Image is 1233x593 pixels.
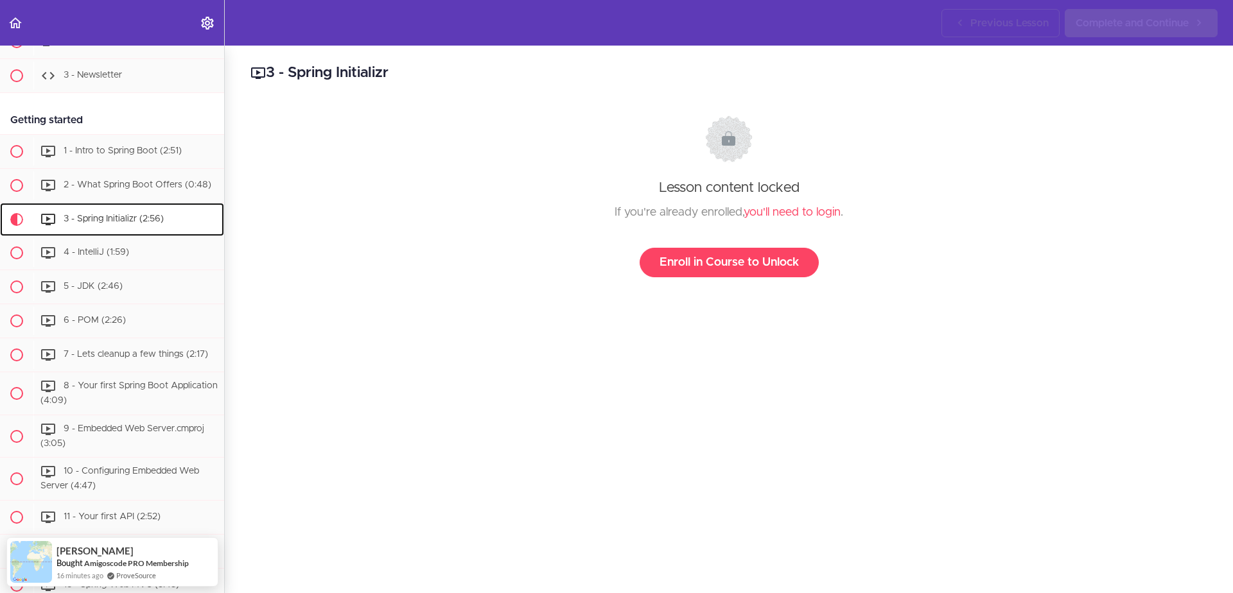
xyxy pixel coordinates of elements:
[64,282,123,291] span: 5 - JDK (2:46)
[40,467,199,491] span: 10 - Configuring Embedded Web Server (4:47)
[40,381,218,405] span: 8 - Your first Spring Boot Application (4:09)
[57,546,134,556] span: [PERSON_NAME]
[1065,9,1218,37] a: Complete and Continue
[10,541,52,583] img: provesource social proof notification image
[970,15,1049,31] span: Previous Lesson
[64,146,182,155] span: 1 - Intro to Spring Boot (2:51)
[64,316,126,325] span: 6 - POM (2:26)
[250,62,1207,84] h2: 3 - Spring Initializr
[744,207,841,218] a: you'll need to login
[8,15,23,31] svg: Back to course curriculum
[64,350,208,359] span: 7 - Lets cleanup a few things (2:17)
[116,571,156,580] a: ProveSource
[64,214,164,223] span: 3 - Spring Initializr (2:56)
[57,558,83,568] span: Bought
[64,512,161,521] span: 11 - Your first API (2:52)
[640,248,819,277] a: Enroll in Course to Unlock
[941,9,1060,37] a: Previous Lesson
[40,424,204,448] span: 9 - Embedded Web Server.cmproj (3:05)
[64,248,129,257] span: 4 - IntelliJ (1:59)
[263,203,1195,222] div: If you're already enrolled, .
[64,71,122,80] span: 3 - Newsletter
[64,180,211,189] span: 2 - What Spring Boot Offers (0:48)
[1076,15,1189,31] span: Complete and Continue
[263,116,1195,277] div: Lesson content locked
[57,570,103,581] span: 16 minutes ago
[84,558,189,568] a: Amigoscode PRO Membership
[200,15,215,31] svg: Settings Menu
